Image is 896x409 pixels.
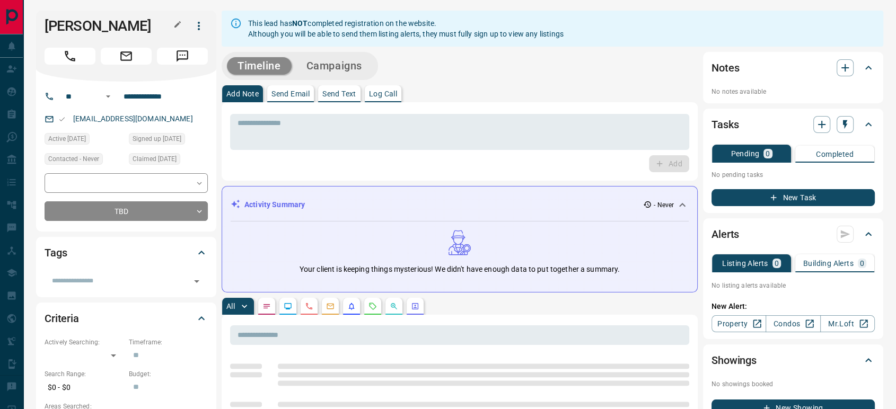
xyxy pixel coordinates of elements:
[731,150,759,157] p: Pending
[248,14,564,43] div: This lead has completed registration on the website. Although you will be able to send them listi...
[322,90,356,97] p: Send Text
[368,302,377,310] svg: Requests
[711,226,739,243] h2: Alerts
[711,221,875,247] div: Alerts
[711,112,875,137] div: Tasks
[326,302,335,310] svg: Emails
[711,315,766,332] a: Property
[157,48,208,65] span: Message
[45,379,124,396] p: $0 - $0
[766,315,820,332] a: Condos
[45,337,124,347] p: Actively Searching:
[262,302,271,310] svg: Notes
[129,337,208,347] p: Timeframe:
[711,301,875,312] p: New Alert:
[129,369,208,379] p: Budget:
[73,114,193,123] a: [EMAIL_ADDRESS][DOMAIN_NAME]
[45,133,124,148] div: Thu May 02 2024
[711,55,875,81] div: Notes
[45,310,79,327] h2: Criteria
[226,303,235,310] p: All
[722,260,768,267] p: Listing Alerts
[129,133,208,148] div: Thu May 02 2024
[766,150,770,157] p: 0
[45,369,124,379] p: Search Range:
[411,302,419,310] svg: Agent Actions
[101,48,152,65] span: Email
[227,57,292,75] button: Timeline
[711,379,875,389] p: No showings booked
[45,244,67,261] h2: Tags
[711,352,757,369] h2: Showings
[133,154,177,164] span: Claimed [DATE]
[305,302,313,310] svg: Calls
[369,90,397,97] p: Log Call
[244,199,305,210] p: Activity Summary
[226,90,259,97] p: Add Note
[711,59,739,76] h2: Notes
[45,306,208,331] div: Criteria
[133,134,181,144] span: Signed up [DATE]
[45,240,208,265] div: Tags
[347,302,356,310] svg: Listing Alerts
[45,48,95,65] span: Call
[711,167,875,183] p: No pending tasks
[860,260,864,267] p: 0
[820,315,875,332] a: Mr.Loft
[711,116,739,133] h2: Tasks
[654,200,674,210] p: - Never
[45,201,208,221] div: TBD
[45,17,174,34] h1: [PERSON_NAME]
[284,302,292,310] svg: Lead Browsing Activity
[129,153,208,168] div: Thu May 02 2024
[711,281,875,290] p: No listing alerts available
[102,90,115,103] button: Open
[231,195,689,215] div: Activity Summary- Never
[711,348,875,373] div: Showings
[775,260,779,267] p: 0
[292,19,308,28] strong: NOT
[390,302,398,310] svg: Opportunities
[711,87,875,96] p: No notes available
[803,260,854,267] p: Building Alerts
[300,264,620,275] p: Your client is keeping things mysterious! We didn't have enough data to put together a summary.
[271,90,310,97] p: Send Email
[48,154,99,164] span: Contacted - Never
[189,274,204,289] button: Open
[816,150,854,158] p: Completed
[58,115,66,123] svg: Email Valid
[711,189,875,206] button: New Task
[296,57,373,75] button: Campaigns
[48,134,86,144] span: Active [DATE]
